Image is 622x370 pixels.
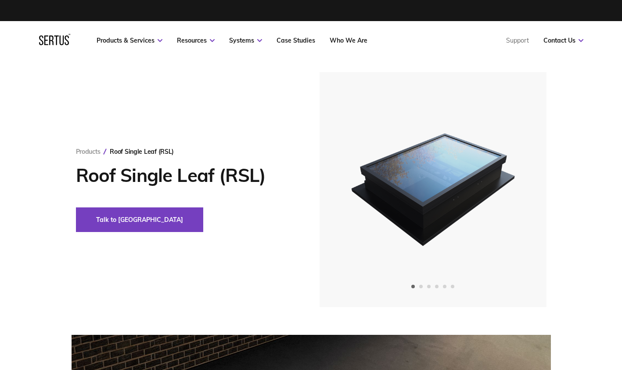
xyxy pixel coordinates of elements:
[330,36,367,44] a: Who We Are
[419,285,423,288] span: Go to slide 2
[229,36,262,44] a: Systems
[506,36,529,44] a: Support
[97,36,162,44] a: Products & Services
[543,36,583,44] a: Contact Us
[451,285,454,288] span: Go to slide 6
[76,164,293,186] h1: Roof Single Leaf (RSL)
[277,36,315,44] a: Case Studies
[76,207,203,232] button: Talk to [GEOGRAPHIC_DATA]
[443,285,446,288] span: Go to slide 5
[76,148,101,156] a: Products
[427,285,431,288] span: Go to slide 3
[435,285,439,288] span: Go to slide 4
[177,36,215,44] a: Resources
